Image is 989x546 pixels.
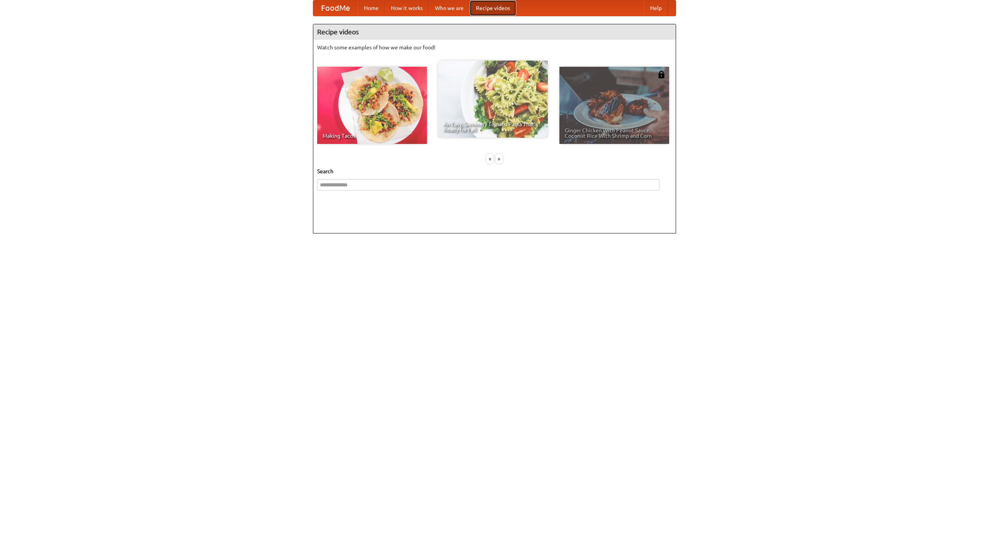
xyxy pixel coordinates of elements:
a: An Easy, Summery Tomato Pasta That's Ready for Fall [438,61,548,138]
a: FoodMe [313,0,358,16]
a: Recipe videos [470,0,516,16]
span: Making Tacos [323,133,421,139]
img: 483408.png [658,71,665,78]
a: Making Tacos [317,67,427,144]
a: How it works [385,0,429,16]
div: « [486,154,493,164]
span: An Easy, Summery Tomato Pasta That's Ready for Fall [444,122,542,132]
div: » [496,154,503,164]
h5: Search [317,167,672,175]
a: Home [358,0,385,16]
h4: Recipe videos [313,24,676,40]
a: Help [644,0,668,16]
a: Who we are [429,0,470,16]
p: Watch some examples of how we make our food! [317,44,672,51]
